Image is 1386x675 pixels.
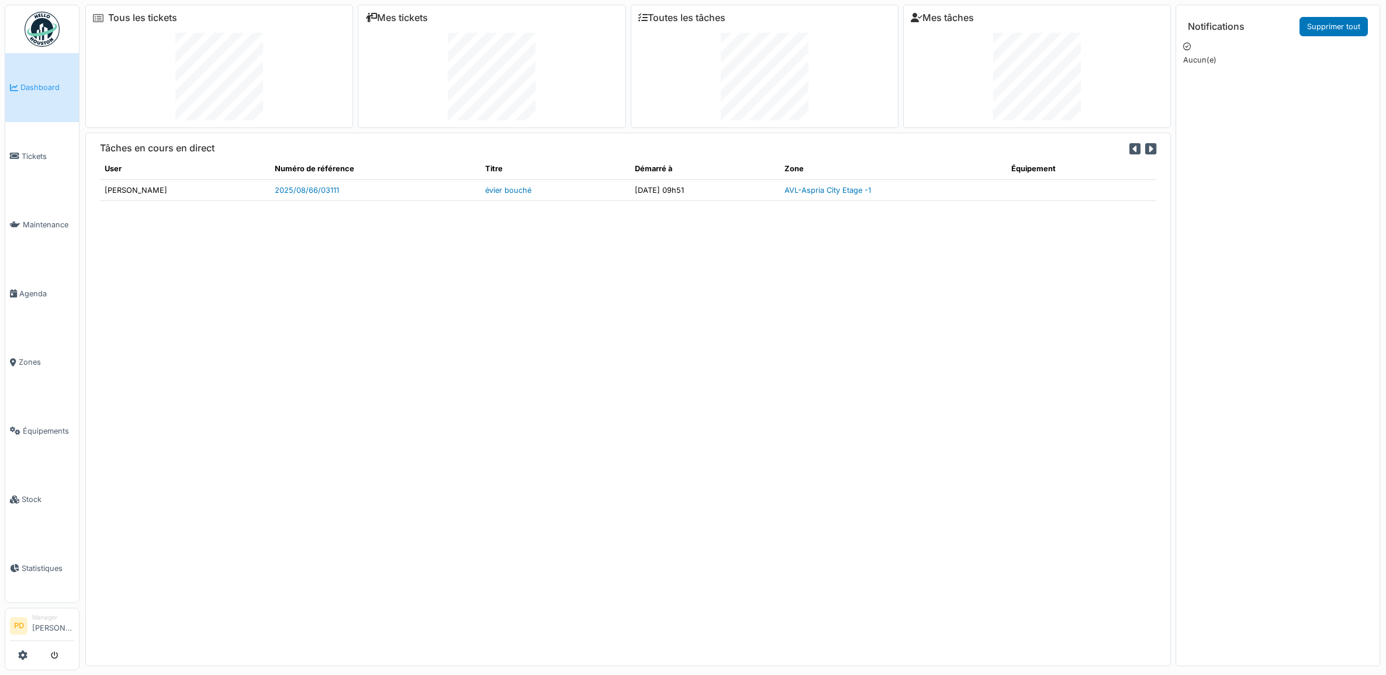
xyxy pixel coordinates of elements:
a: Zones [5,328,79,397]
h6: Notifications [1188,21,1245,32]
th: Titre [481,158,630,179]
a: Mes tickets [365,12,428,23]
span: Maintenance [23,219,74,230]
td: [DATE] 09h51 [630,179,780,200]
a: PD Manager[PERSON_NAME] [10,613,74,641]
span: Statistiques [22,563,74,574]
a: évier bouché [485,186,531,195]
span: Équipements [23,425,74,437]
a: Stock [5,465,79,534]
a: Statistiques [5,534,79,603]
td: [PERSON_NAME] [100,179,270,200]
th: Zone [780,158,1007,179]
p: Aucun(e) [1183,54,1373,65]
div: Manager [32,613,74,622]
a: 2025/08/66/03111 [275,186,339,195]
a: Tous les tickets [108,12,177,23]
th: Numéro de référence [270,158,481,179]
span: translation missing: fr.shared.user [105,164,122,173]
a: Tickets [5,122,79,191]
a: Équipements [5,397,79,466]
img: Badge_color-CXgf-gQk.svg [25,12,60,47]
li: [PERSON_NAME] [32,613,74,638]
a: Mes tâches [911,12,974,23]
span: Dashboard [20,82,74,93]
span: Agenda [19,288,74,299]
h6: Tâches en cours en direct [100,143,215,154]
a: Toutes les tâches [638,12,725,23]
a: Dashboard [5,53,79,122]
a: Agenda [5,259,79,328]
span: Stock [22,494,74,505]
span: Zones [19,356,74,368]
a: Supprimer tout [1299,17,1368,36]
th: Démarré à [630,158,780,179]
li: PD [10,617,27,635]
a: AVL-Aspria City Etage -1 [784,186,871,195]
th: Équipement [1007,158,1156,179]
a: Maintenance [5,191,79,259]
span: Tickets [22,151,74,162]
